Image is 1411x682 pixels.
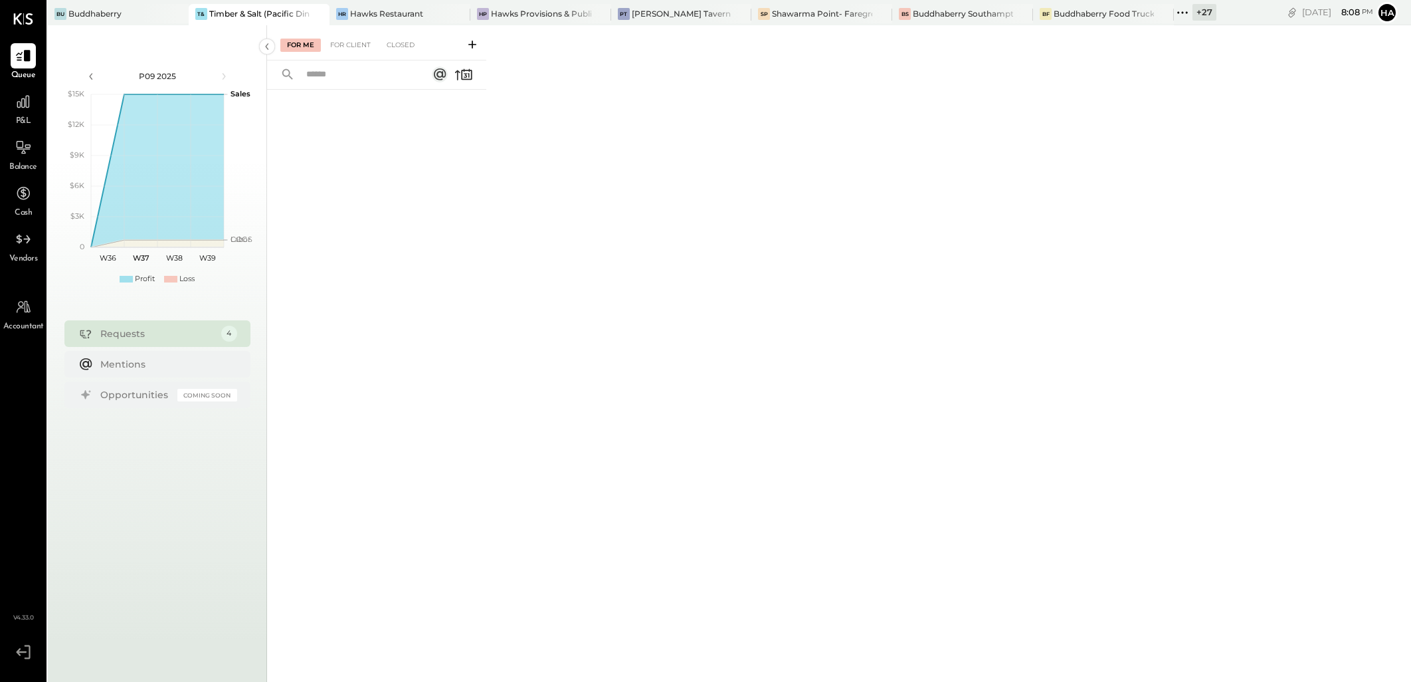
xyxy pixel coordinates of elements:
div: Coming Soon [177,389,237,401]
text: Labor [231,235,250,244]
div: + 27 [1192,4,1216,21]
a: Accountant [1,294,46,333]
div: For Client [324,39,377,52]
div: [DATE] [1302,6,1373,19]
text: Sales [231,89,250,98]
text: W38 [165,253,182,263]
div: HP [477,8,489,20]
text: $15K [68,89,84,98]
text: W36 [99,253,116,263]
text: $3K [70,211,84,221]
div: Loss [179,274,195,284]
div: Requests [100,327,215,340]
div: 4 [221,326,237,342]
div: P09 2025 [101,70,214,82]
div: Profit [135,274,155,284]
div: T& [195,8,207,20]
div: Shawarma Point- Fareground [772,8,872,19]
div: PT [618,8,630,20]
span: Balance [9,162,37,173]
a: Cash [1,181,46,219]
div: For Me [280,39,321,52]
a: Queue [1,43,46,82]
text: 0 [80,242,84,251]
button: Ha [1376,2,1398,23]
a: P&L [1,89,46,128]
span: Vendors [9,253,38,265]
div: Buddhaberry Southampton [913,8,1013,19]
div: Closed [380,39,421,52]
span: P&L [16,116,31,128]
span: Cash [15,207,32,219]
text: W37 [132,253,149,263]
div: copy link [1285,5,1299,19]
div: Opportunities [100,388,171,401]
div: Mentions [100,358,231,371]
text: $9K [70,150,84,160]
div: Hawks Restaurant [350,8,423,19]
div: Hawks Provisions & Public House [491,8,591,19]
div: HR [336,8,348,20]
a: Balance [1,135,46,173]
div: SP [758,8,770,20]
span: Accountant [3,321,44,333]
span: Queue [11,70,36,82]
a: Vendors [1,227,46,265]
text: W39 [199,253,215,263]
div: Buddhaberry Food Truck [1054,8,1154,19]
text: $12K [68,120,84,129]
div: Buddhaberry [68,8,122,19]
div: Bu [54,8,66,20]
div: Timber & Salt (Pacific Dining CA1 LLC) [209,8,310,19]
text: $6K [70,181,84,190]
div: BF [1040,8,1052,20]
div: BS [899,8,911,20]
div: [PERSON_NAME] Tavern [632,8,731,19]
